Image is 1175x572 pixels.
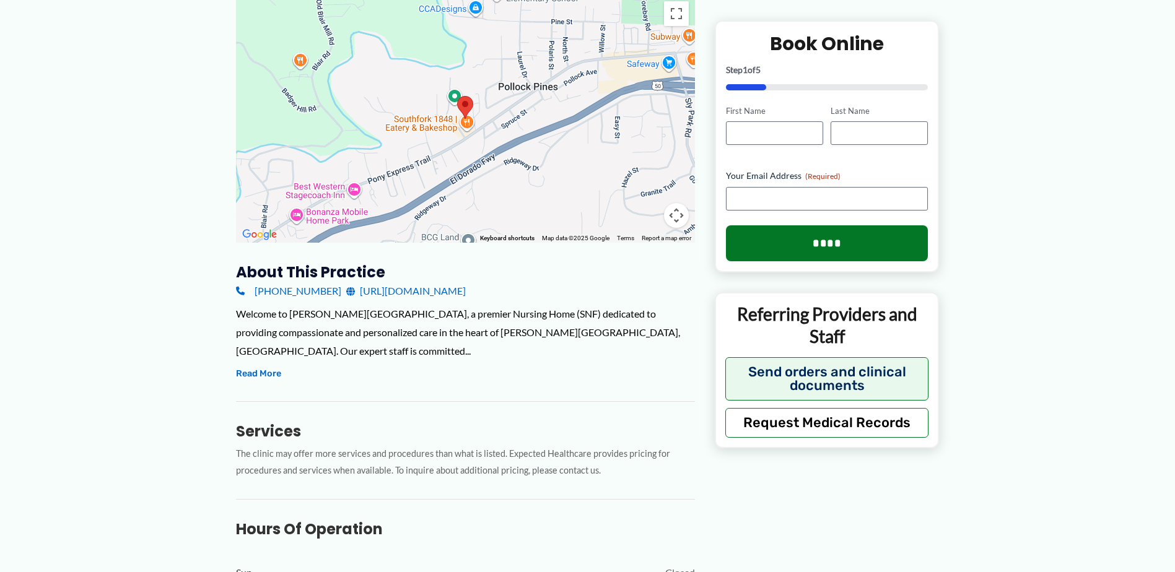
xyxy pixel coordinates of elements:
p: Step of [726,65,928,74]
h3: About this practice [236,262,695,282]
a: [PHONE_NUMBER] [236,282,341,300]
span: Map data ©2025 Google [542,235,609,241]
button: Map camera controls [664,203,689,228]
button: Toggle fullscreen view [664,1,689,26]
button: Send orders and clinical documents [725,357,929,400]
span: 1 [743,64,748,74]
label: Last Name [831,105,928,116]
label: First Name [726,105,823,116]
p: The clinic may offer more services and procedures than what is listed. Expected Healthcare provid... [236,446,695,479]
label: Your Email Address [726,170,928,182]
button: Request Medical Records [725,407,929,437]
h2: Book Online [726,31,928,55]
img: Google [239,227,280,243]
a: Open this area in Google Maps (opens a new window) [239,227,280,243]
span: 5 [756,64,761,74]
a: [URL][DOMAIN_NAME] [346,282,466,300]
button: Keyboard shortcuts [480,234,535,243]
a: Terms (opens in new tab) [617,235,634,241]
button: Read More [236,366,281,381]
p: Referring Providers and Staff [725,303,929,348]
h3: Services [236,422,695,441]
span: (Required) [805,171,841,181]
h3: Hours of Operation [236,519,695,539]
div: Welcome to [PERSON_NAME][GEOGRAPHIC_DATA], a premier Nursing Home (SNF) dedicated to providing co... [236,305,695,360]
a: Report a map error [642,235,691,241]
